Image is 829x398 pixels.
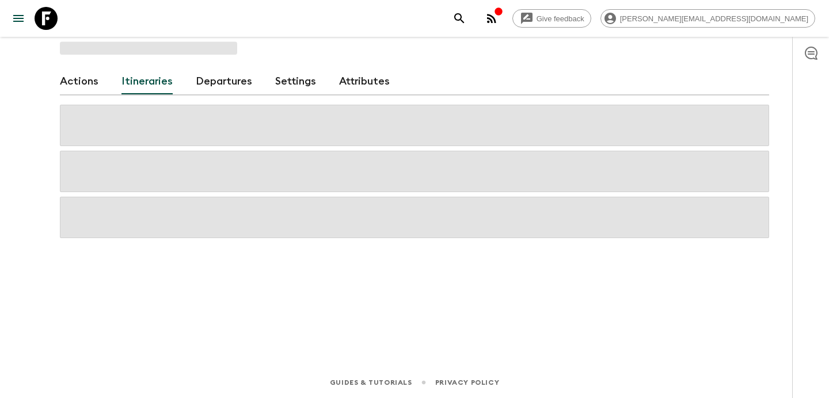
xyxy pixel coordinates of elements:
div: [PERSON_NAME][EMAIL_ADDRESS][DOMAIN_NAME] [600,9,815,28]
a: Actions [60,68,98,95]
a: Attributes [339,68,390,95]
a: Departures [196,68,252,95]
span: Give feedback [530,14,591,23]
a: Settings [275,68,316,95]
button: menu [7,7,30,30]
span: [PERSON_NAME][EMAIL_ADDRESS][DOMAIN_NAME] [614,14,815,23]
button: search adventures [448,7,471,30]
a: Guides & Tutorials [330,376,412,389]
a: Give feedback [512,9,591,28]
a: Itineraries [121,68,173,95]
a: Privacy Policy [435,376,499,389]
